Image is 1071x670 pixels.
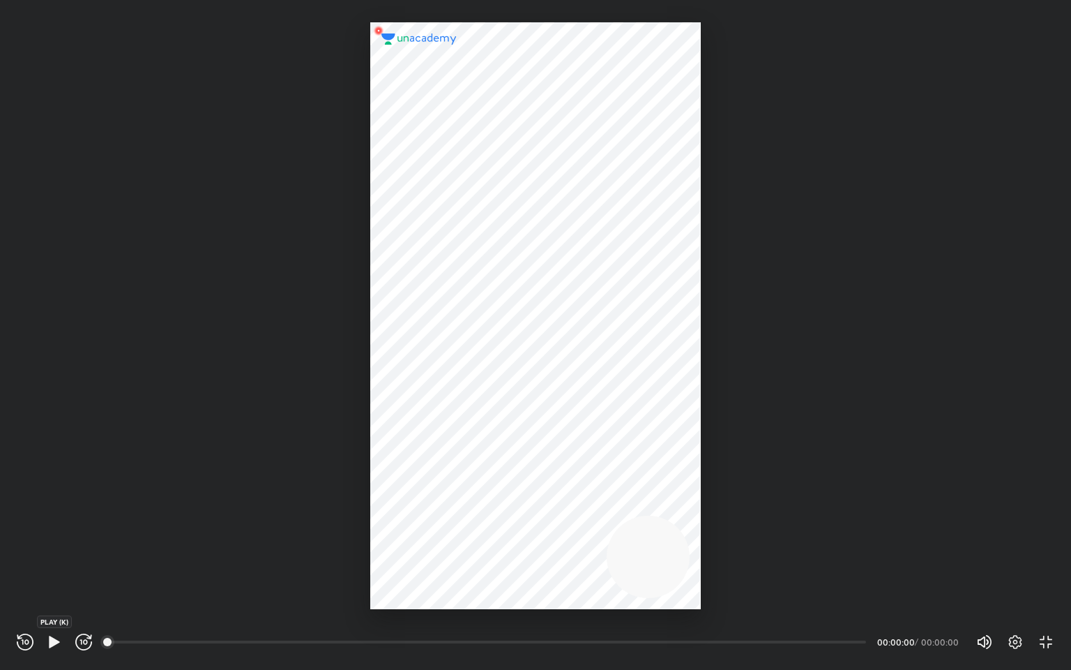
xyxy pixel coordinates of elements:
img: logo.2a7e12a2.svg [381,33,457,45]
div: PLAY (K) [37,616,72,628]
div: 00:00:00 [877,638,912,646]
div: 00:00:00 [921,638,959,646]
img: wMgqJGBwKWe8AAAAABJRU5ErkJggg== [370,22,387,39]
div: / [915,638,918,646]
